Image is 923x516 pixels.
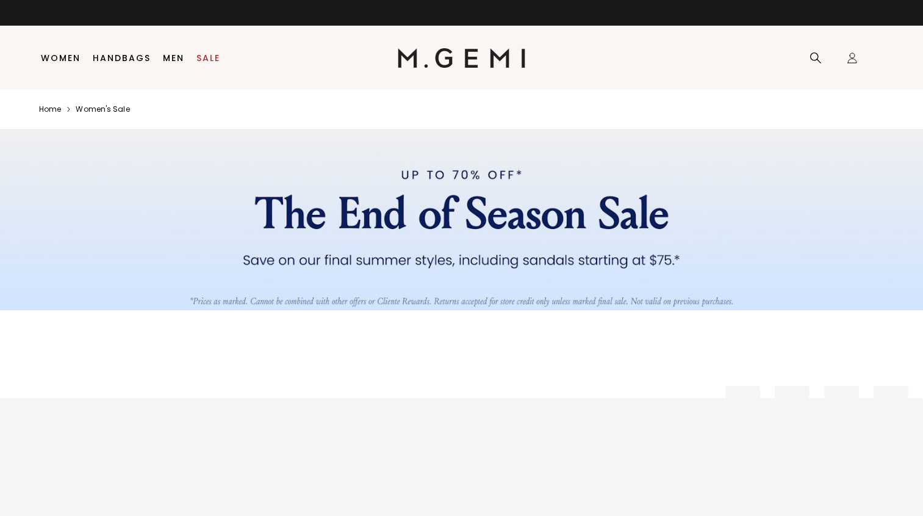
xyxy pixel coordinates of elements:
[39,104,61,114] a: Home
[76,104,129,114] a: Women's sale
[93,53,151,63] a: Handbags
[398,48,525,68] img: M.Gemi
[163,53,184,63] a: Men
[196,53,220,63] a: Sale
[41,53,81,63] a: Women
